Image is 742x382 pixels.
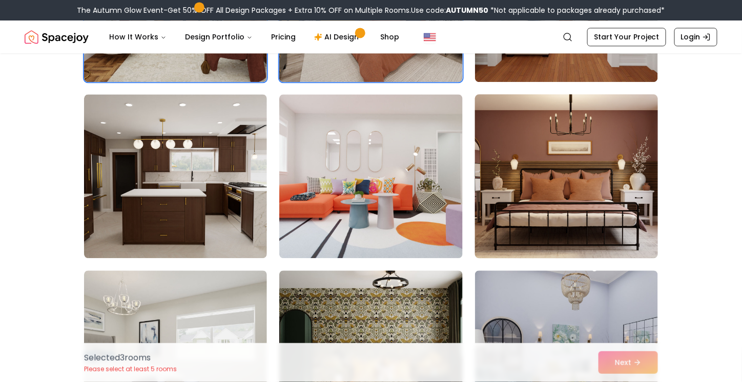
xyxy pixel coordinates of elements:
nav: Global [25,20,717,53]
span: *Not applicable to packages already purchased* [489,5,665,15]
div: The Autumn Glow Event-Get 50% OFF All Design Packages + Extra 10% OFF on Multiple Rooms. [77,5,665,15]
button: How It Works [101,27,175,47]
a: Spacejoy [25,27,89,47]
nav: Main [101,27,407,47]
img: Room room-15 [470,90,663,262]
b: AUTUMN50 [446,5,489,15]
p: Selected 3 room s [84,352,177,364]
a: Login [674,28,717,46]
img: Spacejoy Logo [25,27,89,47]
p: Please select at least 5 rooms [84,365,177,373]
a: Pricing [263,27,304,47]
img: Room room-14 [279,94,462,258]
span: Use code: [411,5,489,15]
a: Start Your Project [587,28,666,46]
img: Room room-13 [84,94,267,258]
button: Design Portfolio [177,27,261,47]
a: AI Design [306,27,370,47]
a: Shop [372,27,407,47]
img: United States [424,31,436,43]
